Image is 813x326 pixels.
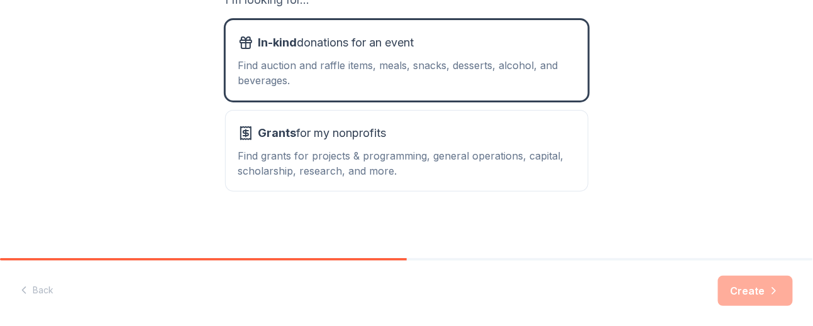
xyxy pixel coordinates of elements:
[226,20,588,101] button: In-kinddonations for an eventFind auction and raffle items, meals, snacks, desserts, alcohol, and...
[258,33,414,53] span: donations for an event
[226,111,588,191] button: Grantsfor my nonprofitsFind grants for projects & programming, general operations, capital, schol...
[258,123,387,143] span: for my nonprofits
[258,36,297,49] span: In-kind
[258,126,297,139] span: Grants
[238,58,575,88] div: Find auction and raffle items, meals, snacks, desserts, alcohol, and beverages.
[238,148,575,178] div: Find grants for projects & programming, general operations, capital, scholarship, research, and m...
